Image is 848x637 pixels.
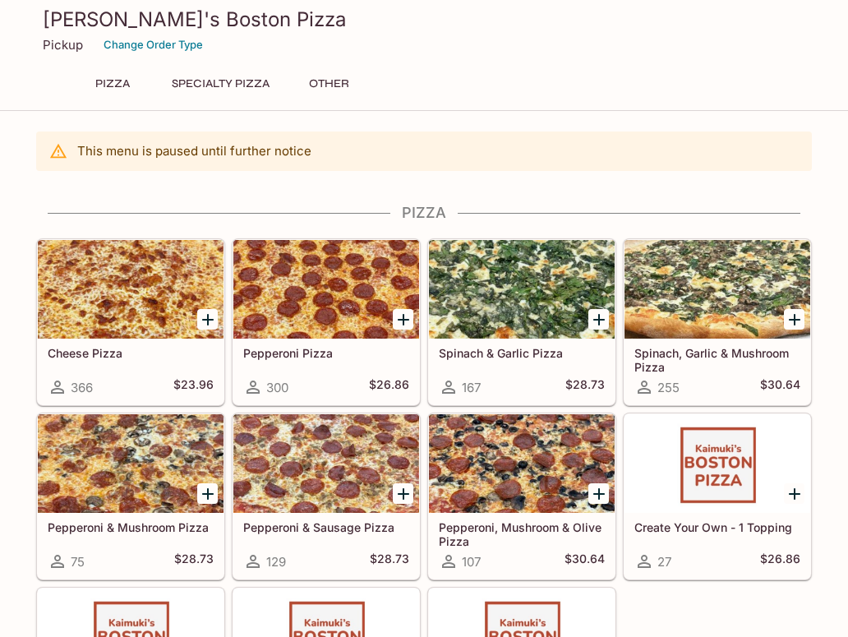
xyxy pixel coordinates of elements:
[760,377,800,397] h5: $30.64
[233,240,419,339] div: Pepperoni Pizza
[43,7,805,32] h3: [PERSON_NAME]'s Boston Pizza
[197,483,218,504] button: Add Pepperoni & Mushroom Pizza
[439,520,605,547] h5: Pepperoni, Mushroom & Olive Pizza
[48,346,214,360] h5: Cheese Pizza
[37,413,224,579] a: Pepperoni & Mushroom Pizza75$28.73
[588,483,609,504] button: Add Pepperoni, Mushroom & Olive Pizza
[429,240,615,339] div: Spinach & Garlic Pizza
[174,552,214,571] h5: $28.73
[428,239,615,405] a: Spinach & Garlic Pizza167$28.73
[71,380,93,395] span: 366
[48,520,214,534] h5: Pepperoni & Mushroom Pizza
[428,413,615,579] a: Pepperoni, Mushroom & Olive Pizza107$30.64
[71,554,85,570] span: 75
[624,239,811,405] a: Spinach, Garlic & Mushroom Pizza255$30.64
[393,309,413,330] button: Add Pepperoni Pizza
[784,309,804,330] button: Add Spinach, Garlic & Mushroom Pizza
[624,413,811,579] a: Create Your Own - 1 Topping27$26.86
[760,552,800,571] h5: $26.86
[173,377,214,397] h5: $23.96
[657,380,680,395] span: 255
[462,380,481,395] span: 167
[38,240,224,339] div: Cheese Pizza
[43,37,83,53] p: Pickup
[96,32,210,58] button: Change Order Type
[77,143,311,159] p: This menu is paused until further notice
[243,520,409,534] h5: Pepperoni & Sausage Pizza
[266,380,288,395] span: 300
[38,414,224,513] div: Pepperoni & Mushroom Pizza
[36,204,812,222] h4: Pizza
[233,239,420,405] a: Pepperoni Pizza300$26.86
[393,483,413,504] button: Add Pepperoni & Sausage Pizza
[588,309,609,330] button: Add Spinach & Garlic Pizza
[292,72,366,95] button: Other
[197,309,218,330] button: Add Cheese Pizza
[37,239,224,405] a: Cheese Pizza366$23.96
[657,554,671,570] span: 27
[634,520,800,534] h5: Create Your Own - 1 Topping
[266,554,286,570] span: 129
[243,346,409,360] h5: Pepperoni Pizza
[163,72,279,95] button: Specialty Pizza
[369,377,409,397] h5: $26.86
[370,552,409,571] h5: $28.73
[462,554,481,570] span: 107
[429,414,615,513] div: Pepperoni, Mushroom & Olive Pizza
[624,240,810,339] div: Spinach, Garlic & Mushroom Pizza
[565,552,605,571] h5: $30.64
[76,72,150,95] button: Pizza
[233,414,419,513] div: Pepperoni & Sausage Pizza
[784,483,804,504] button: Add Create Your Own - 1 Topping
[565,377,605,397] h5: $28.73
[624,414,810,513] div: Create Your Own - 1 Topping
[233,413,420,579] a: Pepperoni & Sausage Pizza129$28.73
[634,346,800,373] h5: Spinach, Garlic & Mushroom Pizza
[439,346,605,360] h5: Spinach & Garlic Pizza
